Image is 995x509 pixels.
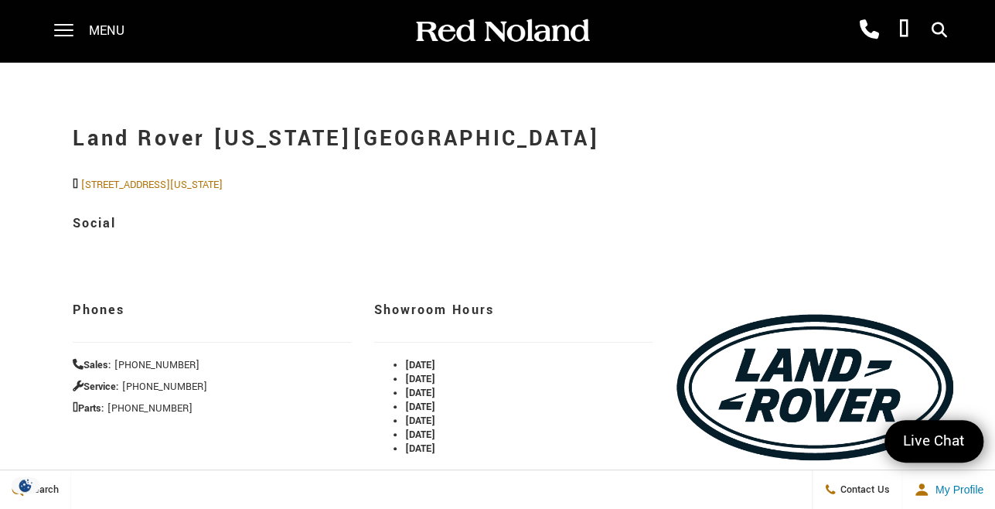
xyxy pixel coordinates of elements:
[81,178,223,192] a: [STREET_ADDRESS][US_STATE]
[405,428,435,442] strong: [DATE]
[405,372,435,386] strong: [DATE]
[405,400,435,414] strong: [DATE]
[895,431,973,452] span: Live Chat
[405,358,435,372] strong: [DATE]
[837,483,890,497] span: Contact Us
[405,442,435,456] strong: [DATE]
[73,294,351,326] h3: Phones
[107,401,193,415] span: [PHONE_NUMBER]
[902,470,995,509] button: Open user profile menu
[114,358,199,372] span: [PHONE_NUMBER]
[674,286,730,342] img: Agent profile photo
[413,18,591,45] img: Red Noland Auto Group
[73,207,954,240] h3: Social
[8,477,43,494] section: Click to Open Cookie Consent Modal
[73,358,111,372] strong: Sales:
[73,108,954,170] h1: Land Rover [US_STATE][GEOGRAPHIC_DATA]
[374,294,653,326] h3: Showroom Hours
[73,380,119,394] strong: Service:
[940,367,968,401] a: Submit
[745,286,968,351] div: Welcome to Red [PERSON_NAME] Auto Group, we are excited to meet you! Please tell us how we can as...
[122,380,207,394] span: [PHONE_NUMBER]
[73,401,104,415] strong: Parts:
[674,367,940,401] input: Enter your message
[929,483,983,496] span: My Profile
[405,414,435,428] strong: [DATE]
[405,386,435,400] strong: [DATE]
[884,420,983,463] a: Live Chat
[8,477,43,494] img: Opt-Out Icon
